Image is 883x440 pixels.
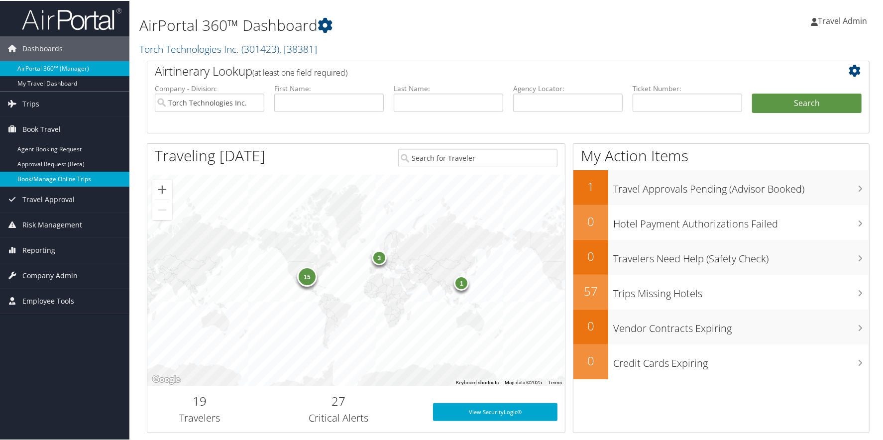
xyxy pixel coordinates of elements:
[398,148,557,166] input: Search for Traveler
[297,266,317,286] div: 15
[573,309,869,343] a: 0Vendor Contracts Expiring
[613,316,869,334] h3: Vendor Contracts Expiring
[573,239,869,274] a: 0Travelers Need Help (Safety Check)
[22,262,78,287] span: Company Admin
[155,83,264,93] label: Company - Division:
[548,379,562,384] a: Terms (opens in new tab)
[505,379,542,384] span: Map data ©2025
[454,275,469,290] div: 1
[633,83,742,93] label: Ticket Number:
[573,247,608,264] h2: 0
[513,83,623,93] label: Agency Locator:
[818,14,867,25] span: Travel Admin
[573,144,869,165] h1: My Action Items
[152,179,172,199] button: Zoom in
[22,237,55,262] span: Reporting
[811,5,877,35] a: Travel Admin
[152,199,172,219] button: Zoom out
[752,93,862,112] button: Search
[613,350,869,369] h3: Credit Cards Expiring
[613,246,869,265] h3: Travelers Need Help (Safety Check)
[155,410,244,424] h3: Travelers
[241,41,279,55] span: ( 301423 )
[279,41,317,55] span: , [ 38381 ]
[22,186,75,211] span: Travel Approval
[150,372,183,385] a: Open this area in Google Maps (opens a new window)
[433,402,557,420] a: View SecurityLogic®
[150,372,183,385] img: Google
[139,14,631,35] h1: AirPortal 360™ Dashboard
[155,144,265,165] h1: Traveling [DATE]
[573,282,608,299] h2: 57
[613,211,869,230] h3: Hotel Payment Authorizations Failed
[573,177,608,194] h2: 1
[573,169,869,204] a: 1Travel Approvals Pending (Advisor Booked)
[22,35,63,60] span: Dashboards
[155,62,801,79] h2: Airtinerary Lookup
[22,6,121,30] img: airportal-logo.png
[22,116,61,141] span: Book Travel
[573,317,608,333] h2: 0
[259,410,418,424] h3: Critical Alerts
[22,91,39,115] span: Trips
[613,176,869,195] h3: Travel Approvals Pending (Advisor Booked)
[573,351,608,368] h2: 0
[573,274,869,309] a: 57Trips Missing Hotels
[259,392,418,409] h2: 27
[274,83,384,93] label: First Name:
[613,281,869,300] h3: Trips Missing Hotels
[252,66,347,77] span: (at least one field required)
[139,41,317,55] a: Torch Technologies Inc.
[573,343,869,378] a: 0Credit Cards Expiring
[573,212,608,229] h2: 0
[155,392,244,409] h2: 19
[372,249,387,264] div: 3
[456,378,499,385] button: Keyboard shortcuts
[573,204,869,239] a: 0Hotel Payment Authorizations Failed
[394,83,503,93] label: Last Name:
[22,212,82,236] span: Risk Management
[22,288,74,313] span: Employee Tools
